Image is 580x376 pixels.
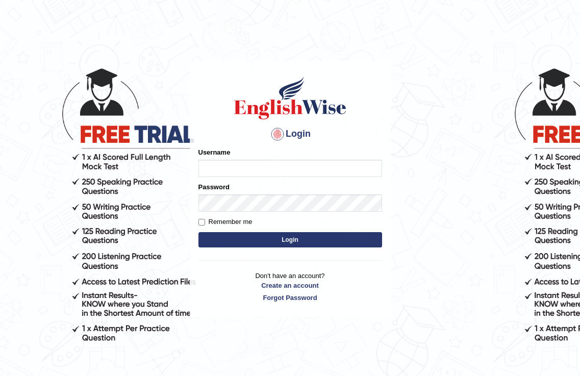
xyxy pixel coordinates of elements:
[198,219,205,225] input: Remember me
[198,126,382,142] h4: Login
[198,281,382,290] a: Create an account
[198,293,382,303] a: Forgot Password
[198,232,382,247] button: Login
[198,147,231,157] label: Username
[198,271,382,303] p: Don't have an account?
[232,75,348,121] img: Logo of English Wise sign in for intelligent practice with AI
[198,182,230,192] label: Password
[198,217,253,227] label: Remember me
